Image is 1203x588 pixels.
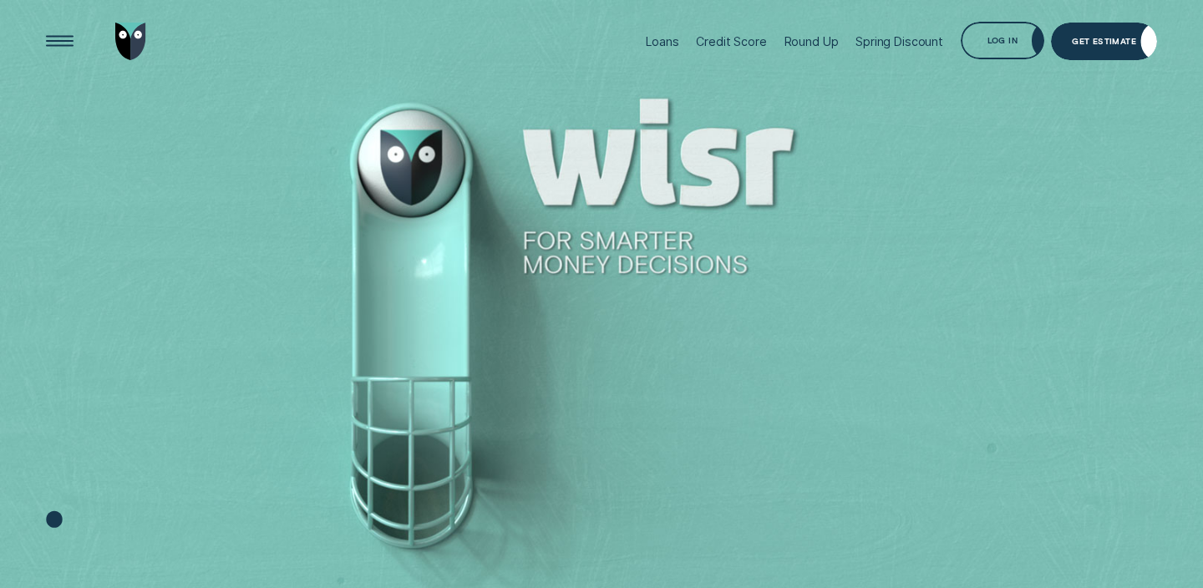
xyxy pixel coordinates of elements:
div: Credit Score [696,34,766,48]
button: Open Menu [41,23,79,60]
a: Get Estimate [1051,23,1157,60]
div: Loans [646,34,678,48]
div: Round Up [784,34,839,48]
button: Log in [961,22,1044,59]
img: Wisr [115,23,146,60]
div: Spring Discount [855,34,943,48]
